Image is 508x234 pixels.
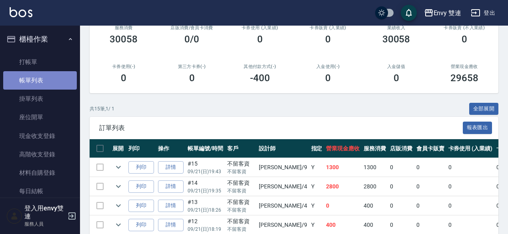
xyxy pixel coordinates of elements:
p: 09/21 (日) 18:19 [188,226,223,233]
td: 0 [446,158,495,177]
p: 服務人員 [24,220,65,228]
button: 列印 [128,161,154,174]
h3: 0 [394,72,399,84]
div: 不留客資 [227,179,255,187]
h3: 0 [121,72,126,84]
td: #13 [186,196,225,215]
th: 帳單編號/時間 [186,139,225,158]
a: 掛單列表 [3,90,77,108]
p: 共 15 筆, 1 / 1 [90,105,114,112]
img: Logo [10,7,32,17]
th: 客戶 [225,139,257,158]
h5: 登入用envy雙連 [24,204,65,220]
span: 訂單列表 [99,124,463,132]
th: 操作 [156,139,186,158]
div: Envy 雙連 [434,8,462,18]
td: [PERSON_NAME] /4 [257,177,309,196]
a: 材料自購登錄 [3,164,77,182]
div: 不留客資 [227,217,255,226]
td: 0 [414,196,446,215]
td: Y [309,158,324,177]
button: expand row [112,219,124,231]
h3: 0 [325,34,331,45]
h2: 卡券販賣 (不入業績) [440,25,489,30]
button: 全部展開 [469,103,499,115]
button: 櫃檯作業 [3,29,77,50]
button: expand row [112,161,124,173]
h2: 入金儲值 [372,64,420,69]
button: 列印 [128,200,154,212]
a: 打帳單 [3,53,77,71]
td: 0 [388,177,414,196]
h3: 服務消費 [99,25,148,30]
p: 09/21 (日) 19:43 [188,168,223,175]
p: 09/21 (日) 18:26 [188,206,223,214]
a: 詳情 [158,219,184,231]
p: 不留客資 [227,226,255,233]
td: 2800 [362,177,388,196]
button: save [401,5,417,21]
a: 帳單列表 [3,71,77,90]
td: 0 [388,196,414,215]
h2: 第三方卡券(-) [167,64,216,69]
a: 高階收支登錄 [3,145,77,164]
td: 1300 [324,158,362,177]
h3: -400 [250,72,270,84]
h3: 0 [325,72,331,84]
h2: 業績收入 [372,25,420,30]
th: 服務消費 [362,139,388,158]
h2: 卡券使用 (入業績) [236,25,284,30]
td: 2800 [324,177,362,196]
th: 設計師 [257,139,309,158]
td: #14 [186,177,225,196]
td: 0 [324,196,362,215]
td: 0 [414,177,446,196]
h2: 入金使用(-) [304,64,352,69]
div: 不留客資 [227,198,255,206]
td: 400 [362,196,388,215]
h3: 0 [462,34,467,45]
button: 報表匯出 [463,122,492,134]
h2: 營業現金應收 [440,64,489,69]
button: Envy 雙連 [421,5,465,21]
th: 卡券使用 (入業績) [446,139,495,158]
th: 指定 [309,139,324,158]
th: 會員卡販賣 [414,139,446,158]
button: 列印 [128,180,154,193]
td: [PERSON_NAME] /4 [257,196,309,215]
td: Y [309,196,324,215]
div: 不留客資 [227,160,255,168]
td: 0 [446,196,495,215]
a: 現金收支登錄 [3,127,77,145]
td: 1300 [362,158,388,177]
h3: 0/0 [184,34,199,45]
h3: 0 [257,34,263,45]
h2: 其他付款方式(-) [236,64,284,69]
h3: 30058 [382,34,410,45]
td: 0 [388,158,414,177]
td: #15 [186,158,225,177]
button: 列印 [128,219,154,231]
a: 詳情 [158,161,184,174]
a: 詳情 [158,180,184,193]
a: 報表匯出 [463,124,492,131]
h3: 30058 [110,34,138,45]
p: 不留客資 [227,168,255,175]
h2: 卡券使用(-) [99,64,148,69]
img: Person [6,208,22,224]
a: 每日結帳 [3,182,77,200]
h2: 店販消費 /會員卡消費 [167,25,216,30]
button: 登出 [468,6,498,20]
td: Y [309,177,324,196]
th: 展開 [110,139,126,158]
h3: 0 [189,72,195,84]
th: 列印 [126,139,156,158]
th: 店販消費 [388,139,414,158]
p: 不留客資 [227,187,255,194]
button: expand row [112,200,124,212]
h2: 卡券販賣 (入業績) [304,25,352,30]
p: 不留客資 [227,206,255,214]
a: 詳情 [158,200,184,212]
td: 0 [446,177,495,196]
p: 09/21 (日) 19:35 [188,187,223,194]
